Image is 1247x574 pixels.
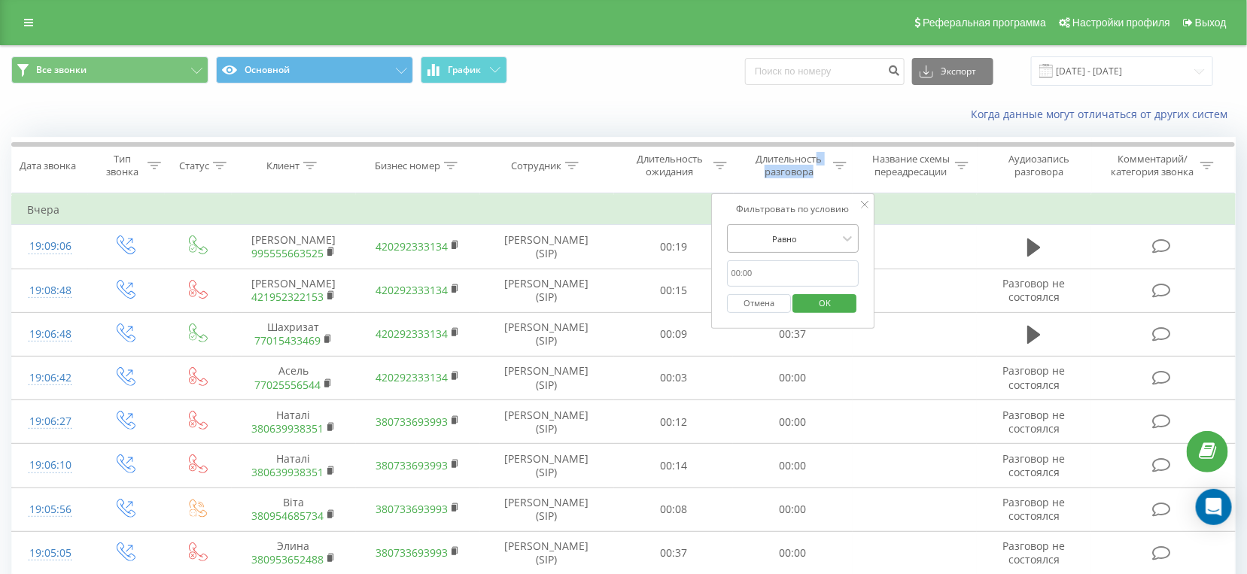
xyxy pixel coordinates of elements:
div: 19:09:06 [27,232,73,261]
span: Разговор не состоялся [1003,539,1066,566]
td: [PERSON_NAME] (SIP) [480,356,614,399]
td: [PERSON_NAME] (SIP) [480,400,614,444]
span: Все звонки [36,64,87,76]
td: 00:37 [733,312,853,356]
td: 00:00 [733,487,853,531]
div: 19:06:27 [27,407,73,436]
td: 00:00 [733,444,853,487]
span: Разговор не состоялся [1003,451,1066,479]
div: 19:06:48 [27,320,73,349]
td: 00:08 [614,487,734,531]
a: Когда данные могут отличаться от других систем [971,107,1236,121]
div: Длительность разговора [749,153,829,178]
a: 380733693993 [376,415,448,429]
div: Сотрудник [511,159,561,172]
div: Аудиозапись разговора [990,153,1087,178]
td: Шахризат [232,312,356,356]
td: 00:19 [614,225,734,269]
td: [PERSON_NAME] (SIP) [480,444,614,487]
a: 380954685734 [251,509,324,523]
button: Все звонки [11,56,208,84]
a: 421952322153 [251,290,324,304]
a: 380953652488 [251,552,324,566]
a: 77025556544 [254,378,321,392]
a: 420292333134 [376,370,448,384]
div: 19:05:05 [27,539,73,568]
button: Отмена [727,294,791,313]
div: Дата звонка [20,159,76,172]
td: Наталі [232,444,356,487]
a: 995555663525 [251,246,324,260]
td: [PERSON_NAME] (SIP) [480,312,614,356]
div: Тип звонка [102,153,144,178]
span: Настройки профиля [1072,17,1170,29]
td: [PERSON_NAME] [232,225,356,269]
button: OK [793,294,857,313]
div: Название схемы переадресации [871,153,951,178]
div: 19:06:10 [27,451,73,480]
div: Комментарий/категория звонка [1109,153,1197,178]
div: 19:05:56 [27,495,73,524]
a: 420292333134 [376,239,448,254]
div: 19:06:42 [27,363,73,393]
div: Статус [179,159,209,172]
td: 00:09 [614,312,734,356]
button: График [421,56,507,84]
td: [PERSON_NAME] [232,269,356,312]
td: Віта [232,487,356,531]
a: 380639938351 [251,465,324,479]
td: 00:00 [733,356,853,399]
td: [PERSON_NAME] (SIP) [480,487,614,531]
input: Поиск по номеру [745,58,905,85]
span: Разговор не состоялся [1003,495,1066,523]
a: 380733693993 [376,502,448,516]
span: Разговор не состоялся [1003,408,1066,436]
td: 00:00 [733,400,853,444]
span: Реферальная программа [923,17,1046,29]
td: 00:03 [614,356,734,399]
span: OK [804,291,846,314]
td: 00:14 [614,444,734,487]
div: Клиент [266,159,300,172]
a: 420292333134 [376,283,448,297]
span: Разговор не состоялся [1003,276,1066,304]
td: 00:12 [614,400,734,444]
button: Экспорт [912,58,993,85]
div: Open Intercom Messenger [1196,489,1232,525]
td: [PERSON_NAME] (SIP) [480,225,614,269]
div: Бизнес номер [375,159,440,172]
a: 380639938351 [251,421,324,436]
a: 380733693993 [376,545,448,560]
a: 420292333134 [376,326,448,341]
a: 380733693993 [376,458,448,472]
td: 00:15 [614,269,734,312]
span: Разговор не состоялся [1003,363,1066,391]
input: 00:00 [727,260,859,287]
span: Выход [1195,17,1227,29]
td: Наталі [232,400,356,444]
a: 77015433469 [254,333,321,348]
div: Длительность ожидания [629,153,710,178]
div: Фильтровать по условию [727,202,859,217]
td: [PERSON_NAME] (SIP) [480,269,614,312]
button: Основной [216,56,413,84]
td: Вчера [12,195,1236,225]
div: 19:08:48 [27,276,73,305]
span: График [449,65,482,75]
td: Асель [232,356,356,399]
